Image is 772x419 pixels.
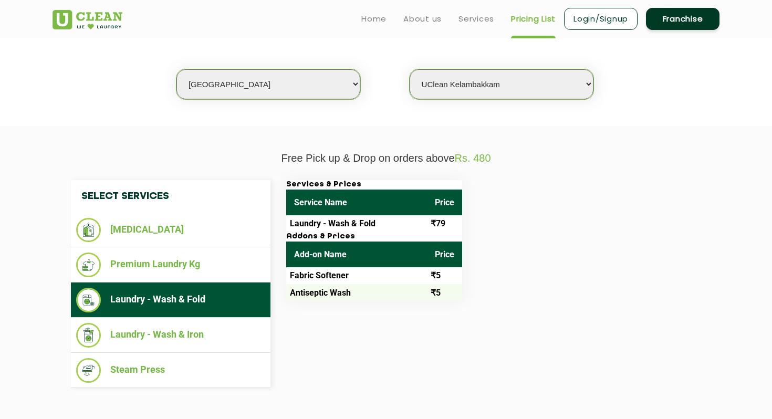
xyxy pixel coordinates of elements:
a: Franchise [646,8,719,30]
a: Login/Signup [564,8,638,30]
li: Premium Laundry Kg [76,253,265,277]
img: Laundry - Wash & Iron [76,323,101,348]
img: Steam Press [76,358,101,383]
li: Laundry - Wash & Iron [76,323,265,348]
a: Pricing List [511,13,556,25]
img: Premium Laundry Kg [76,253,101,277]
h4: Select Services [71,180,270,213]
h3: Services & Prices [286,180,462,190]
img: UClean Laundry and Dry Cleaning [53,10,122,29]
img: Laundry - Wash & Fold [76,288,101,312]
li: [MEDICAL_DATA] [76,218,265,242]
a: Home [361,13,387,25]
th: Service Name [286,190,427,215]
li: Laundry - Wash & Fold [76,288,265,312]
td: ₹5 [427,267,462,284]
a: Services [458,13,494,25]
h3: Addons & Prices [286,232,462,242]
a: About us [403,13,442,25]
th: Price [427,190,462,215]
th: Price [427,242,462,267]
td: Antiseptic Wash [286,284,427,301]
td: Laundry - Wash & Fold [286,215,427,232]
td: ₹79 [427,215,462,232]
td: ₹5 [427,284,462,301]
p: Free Pick up & Drop on orders above [53,152,719,164]
td: Fabric Softener [286,267,427,284]
span: Rs. 480 [455,152,491,164]
th: Add-on Name [286,242,427,267]
img: Dry Cleaning [76,218,101,242]
li: Steam Press [76,358,265,383]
